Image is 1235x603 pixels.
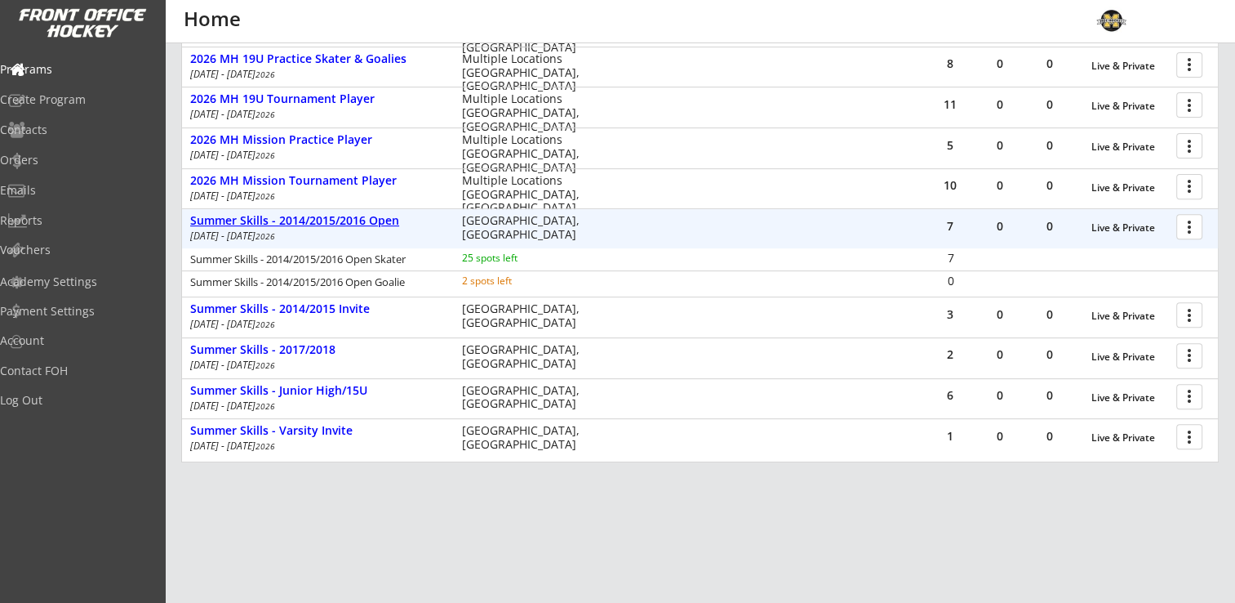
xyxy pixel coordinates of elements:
button: more_vert [1176,302,1202,328]
div: 0 [975,309,1024,320]
div: 0 [1025,99,1074,110]
div: 6 [926,390,975,401]
em: 2026 [255,190,275,202]
div: [GEOGRAPHIC_DATA], [GEOGRAPHIC_DATA] [462,424,590,452]
div: [GEOGRAPHIC_DATA], [GEOGRAPHIC_DATA] [462,384,590,412]
div: Summer Skills - Varsity Invite [190,424,445,438]
div: Summer Skills - 2014/2015 Invite [190,302,445,316]
div: 3 [926,309,975,320]
div: 0 [975,58,1024,69]
div: [GEOGRAPHIC_DATA], [GEOGRAPHIC_DATA] [462,343,590,371]
div: [DATE] - [DATE] [190,191,440,201]
div: 2026 MH 19U Practice Skater & Goalies [190,52,445,66]
div: Live & Private [1091,432,1168,444]
div: Live & Private [1091,351,1168,363]
em: 2026 [255,440,275,452]
div: 2026 MH Mission Practice Player [190,133,445,147]
div: Multiple Locations [GEOGRAPHIC_DATA], [GEOGRAPHIC_DATA] [462,174,590,215]
div: 0 [1025,58,1074,69]
div: [GEOGRAPHIC_DATA], [GEOGRAPHIC_DATA] [462,302,590,330]
div: [DATE] - [DATE] [190,231,440,241]
div: [DATE] - [DATE] [190,109,440,119]
div: 0 [975,221,1024,232]
div: 7 [926,221,975,232]
div: [DATE] - [DATE] [190,441,440,451]
button: more_vert [1176,92,1202,118]
button: more_vert [1176,52,1202,78]
div: Summer Skills - 2014/2015/2016 Open [190,214,445,228]
div: 0 [1025,309,1074,320]
div: Live & Private [1091,392,1168,404]
button: more_vert [1176,174,1202,199]
div: Live & Private [1091,141,1168,153]
div: 2 spots left [462,276,567,286]
div: 11 [926,99,975,110]
button: more_vert [1176,424,1202,449]
div: Summer Skills - 2014/2015/2016 Open Skater [190,254,440,265]
div: 0 [975,99,1024,110]
div: [GEOGRAPHIC_DATA], [GEOGRAPHIC_DATA] [462,214,590,242]
em: 2026 [255,230,275,242]
em: 2026 [255,109,275,120]
div: 10 [926,180,975,191]
em: 2026 [255,319,275,330]
em: 2026 [255,150,275,161]
div: 2026 MH Mission Tournament Player [190,174,445,188]
em: 2026 [255,69,275,80]
div: 0 [1025,349,1074,360]
div: 0 [1025,140,1074,151]
div: [DATE] - [DATE] [190,319,440,329]
div: 2 [926,349,975,360]
div: 0 [975,180,1024,191]
button: more_vert [1176,384,1202,409]
em: 2026 [255,360,275,371]
div: 0 [926,275,975,287]
div: Summer Skills - 2014/2015/2016 Open Goalie [190,277,440,288]
div: Live & Private [1091,60,1168,72]
div: 0 [975,349,1024,360]
div: Summer Skills - 2017/2018 [190,343,445,357]
button: more_vert [1176,214,1202,239]
div: 0 [1025,431,1074,442]
div: 0 [975,140,1024,151]
div: 2026 MH 19U Tournament Player [190,92,445,106]
div: 0 [1025,180,1074,191]
div: 7 [926,252,975,264]
div: [DATE] - [DATE] [190,69,440,79]
div: 5 [926,140,975,151]
div: Live & Private [1091,310,1168,322]
div: Summer Skills - Junior High/15U [190,384,445,398]
div: Live & Private [1091,182,1168,194]
div: 0 [1025,221,1074,232]
div: Live & Private [1091,100,1168,112]
div: 8 [926,58,975,69]
div: Multiple Locations [GEOGRAPHIC_DATA], [GEOGRAPHIC_DATA] [462,52,590,93]
div: 25 spots left [462,253,567,263]
div: 0 [1025,390,1074,401]
div: Multiple Locations [GEOGRAPHIC_DATA], [GEOGRAPHIC_DATA] [462,133,590,174]
div: Live & Private [1091,222,1168,234]
button: more_vert [1176,343,1202,368]
div: Multiple Locations [GEOGRAPHIC_DATA], [GEOGRAPHIC_DATA] [462,92,590,133]
div: 0 [975,390,1024,401]
div: [DATE] - [DATE] [190,360,440,370]
em: 2026 [255,400,275,412]
div: [DATE] - [DATE] [190,150,440,160]
button: more_vert [1176,133,1202,159]
div: 0 [975,431,1024,442]
div: [DATE] - [DATE] [190,401,440,411]
div: 1 [926,431,975,442]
